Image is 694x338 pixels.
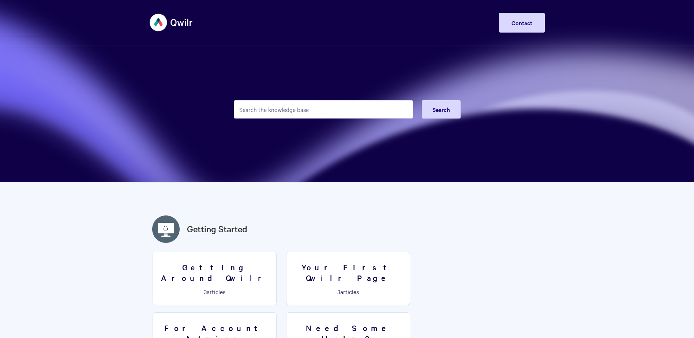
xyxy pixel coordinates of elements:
[499,13,545,33] a: Contact
[204,288,207,296] span: 3
[234,100,413,119] input: Search the knowledge base
[153,252,277,305] a: Getting Around Qwilr 3articles
[187,222,247,236] a: Getting Started
[150,9,193,36] img: Qwilr Help Center
[157,262,272,283] h3: Getting Around Qwilr
[432,105,450,113] span: Search
[422,100,461,119] button: Search
[337,288,340,296] span: 3
[291,288,405,295] p: articles
[286,252,410,305] a: Your First Qwilr Page 3articles
[291,262,405,283] h3: Your First Qwilr Page
[157,288,272,295] p: articles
